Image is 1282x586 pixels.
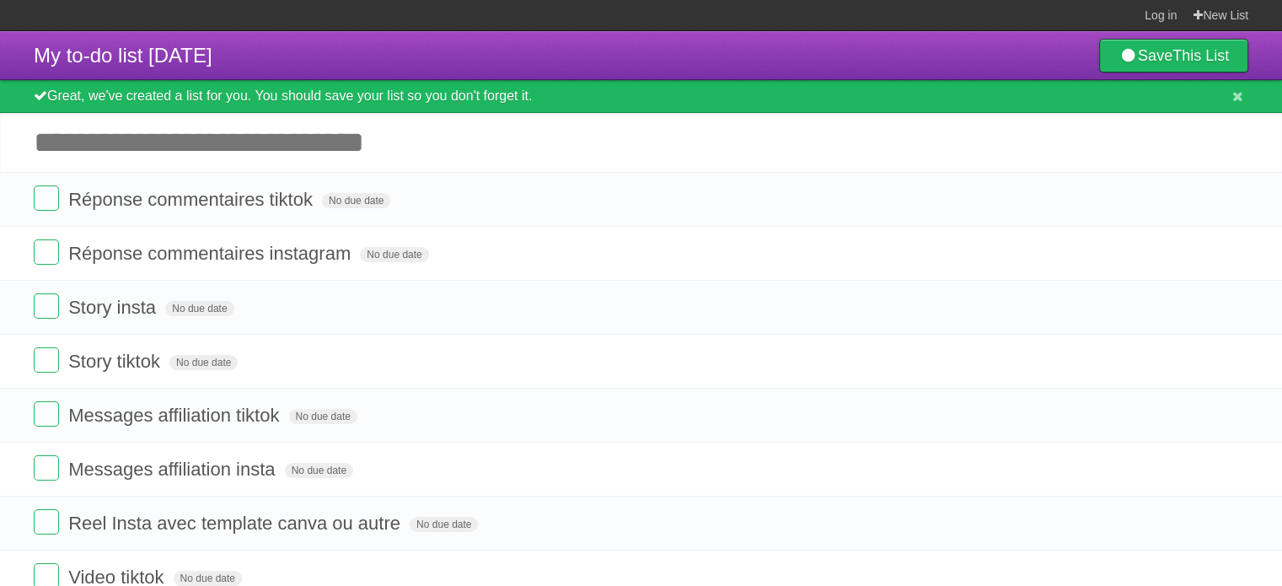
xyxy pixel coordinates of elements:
span: Réponse commentaires instagram [68,243,355,264]
span: No due date [165,301,233,316]
span: No due date [289,409,357,424]
span: Story insta [68,297,160,318]
span: Reel Insta avec template canva ou autre [68,513,405,534]
a: SaveThis List [1099,39,1248,73]
span: Story tiktok [68,351,164,372]
span: Réponse commentaires tiktok [68,189,317,210]
label: Done [34,185,59,211]
label: Done [34,401,59,427]
span: No due date [410,517,478,532]
span: No due date [360,247,428,262]
b: This List [1172,47,1229,64]
label: Done [34,347,59,373]
label: Done [34,509,59,535]
label: Done [34,455,59,481]
label: Done [34,239,59,265]
span: Messages affiliation tiktok [68,405,283,426]
span: No due date [169,355,238,370]
label: Done [34,293,59,319]
span: No due date [285,463,353,478]
span: No due date [174,571,242,586]
span: My to-do list [DATE] [34,44,212,67]
span: No due date [322,193,390,208]
span: Messages affiliation insta [68,459,279,480]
